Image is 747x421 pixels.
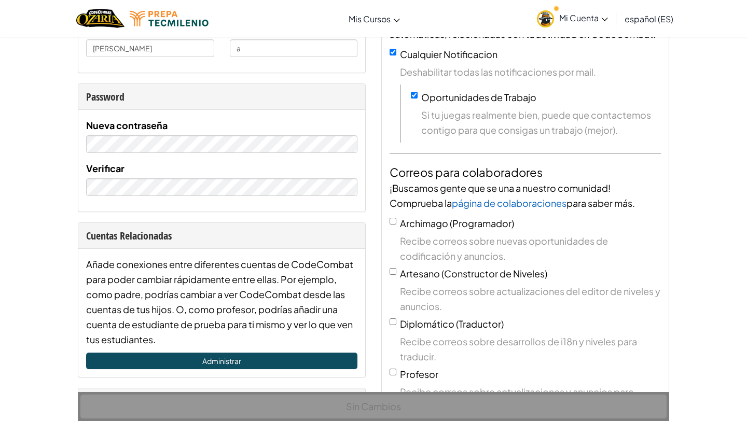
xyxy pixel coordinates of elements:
[400,284,661,314] span: Recibe correos sobre actualizaciones del editor de niveles y anuncios.
[86,228,357,243] div: Cuentas Relacionadas
[400,368,438,380] span: Profesor
[86,257,357,347] div: Añade conexiones entre diferentes cuentas de CodeCombat para poder cambiar rápidamente entre ella...
[400,384,661,414] span: Recibe correos sobre actualizaciones y anuncios para profesores.
[400,233,661,263] span: Recibe correos sobre nuevas oportunidades de codificación y anuncios.
[421,91,536,103] label: Oportunidades de Trabajo
[86,118,168,133] label: Nueva contraseña
[441,268,547,279] span: (Constructor de Niveles)
[76,8,125,29] img: Home
[349,13,391,24] span: Mis Cursos
[532,2,613,35] a: Mi Cuenta
[86,353,357,369] a: Administrar
[390,164,661,180] h4: Correos para colaboradores
[452,197,566,209] a: página de colaboraciones
[86,161,125,176] label: Verificar
[456,318,504,330] span: (Traductor)
[76,8,125,29] a: Ozaria by CodeCombat logo
[619,5,679,33] a: español (ES)
[400,268,440,279] span: Artesano
[450,217,514,229] span: (Programador)
[130,11,209,26] img: Tecmilenio logo
[559,12,608,23] span: Mi Cuenta
[625,13,673,24] span: español (ES)
[537,10,554,27] img: avatar
[400,64,661,79] span: Deshabilitar todas las notificaciones por mail.
[390,182,611,209] span: ¡Buscamos gente que se una a nuestro comunidad! Comprueba la
[400,318,454,330] span: Diplomático
[400,48,497,60] label: Cualquier Notificacion
[566,197,635,209] span: para saber más.
[400,334,661,364] span: Recibe correos sobre desarrollos de i18n y niveles para traducir.
[400,217,448,229] span: Archimago
[86,89,357,104] div: Password
[421,107,661,137] span: Si tu juegas realmente bien, puede que contactemos contigo para que consigas un trabajo (mejor).
[343,5,405,33] a: Mis Cursos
